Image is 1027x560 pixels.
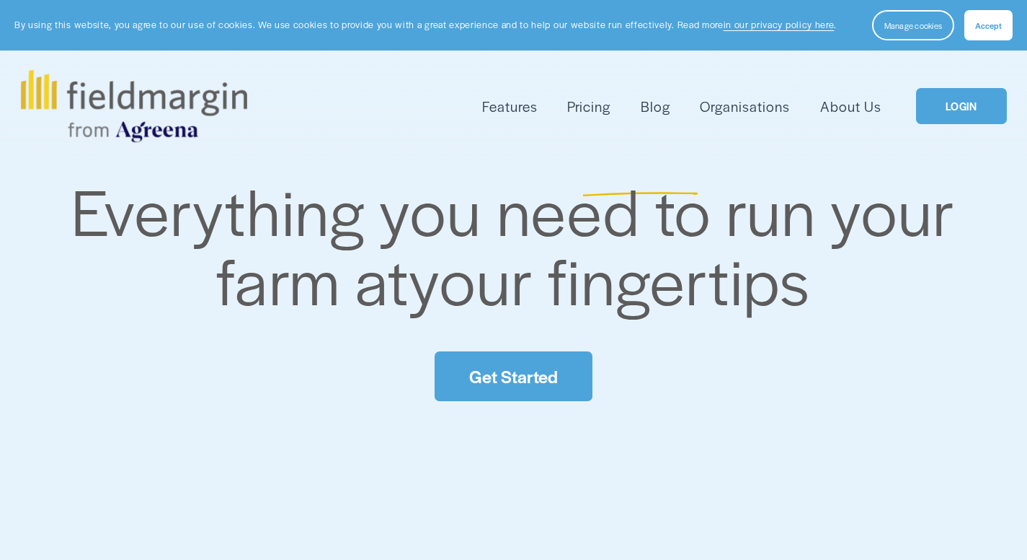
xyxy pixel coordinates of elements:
a: About Us [820,95,881,118]
span: Everything you need to run your farm at [71,165,969,324]
a: folder dropdown [482,95,538,118]
img: fieldmargin.com [21,70,247,142]
a: in our privacy policy here [724,18,835,31]
p: By using this website, you agree to our use of cookies. We use cookies to provide you with a grea... [14,18,837,32]
a: Pricing [567,95,610,118]
a: LOGIN [916,88,1006,125]
button: Manage cookies [872,10,954,40]
span: Features [482,96,538,117]
span: Accept [975,19,1002,31]
span: your fingertips [409,234,811,324]
a: Organisations [700,95,790,118]
a: Get Started [435,351,592,402]
button: Accept [964,10,1013,40]
a: Blog [641,95,670,118]
span: Manage cookies [884,19,942,31]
